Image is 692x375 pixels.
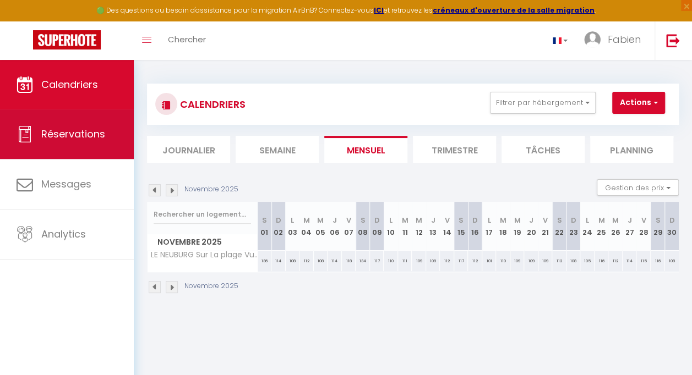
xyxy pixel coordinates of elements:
[490,92,596,114] button: Filtrer par hébergement
[299,251,314,271] div: 112
[258,202,272,251] th: 01
[608,251,623,271] div: 112
[299,202,314,251] th: 04
[597,179,679,196] button: Gestion des prix
[641,215,646,225] abbr: V
[655,215,660,225] abbr: S
[488,215,491,225] abbr: L
[333,215,337,225] abbr: J
[584,31,601,48] img: ...
[552,251,566,271] div: 112
[586,215,589,225] abbr: L
[374,215,379,225] abbr: D
[454,202,468,251] th: 15
[426,251,440,271] div: 109
[401,215,408,225] abbr: M
[286,202,300,251] th: 03
[666,34,680,47] img: logout
[360,215,365,225] abbr: S
[608,32,641,46] span: Fabien
[147,136,230,163] li: Journalier
[370,202,384,251] th: 09
[623,202,637,251] th: 27
[529,215,533,225] abbr: J
[636,251,651,271] div: 115
[552,202,566,251] th: 22
[612,92,665,114] button: Actions
[271,251,286,271] div: 114
[328,202,342,251] th: 06
[590,136,673,163] li: Planning
[502,136,585,163] li: Tâches
[608,202,623,251] th: 26
[598,215,605,225] abbr: M
[538,251,553,271] div: 109
[595,202,609,251] th: 25
[566,251,581,271] div: 108
[669,215,674,225] abbr: D
[468,251,482,271] div: 112
[623,251,637,271] div: 114
[412,251,426,271] div: 109
[9,4,42,37] button: Ouvrir le widget de chat LiveChat
[389,215,393,225] abbr: L
[184,281,238,291] p: Novembre 2025
[426,202,440,251] th: 13
[271,202,286,251] th: 02
[276,215,281,225] abbr: D
[328,251,342,271] div: 114
[342,202,356,251] th: 07
[33,30,101,49] img: Super Booking
[468,202,482,251] th: 16
[472,215,478,225] abbr: D
[514,215,521,225] abbr: M
[384,251,398,271] div: 110
[258,251,272,271] div: 136
[262,215,267,225] abbr: S
[413,136,496,163] li: Trimestre
[444,215,449,225] abbr: V
[496,251,510,271] div: 110
[148,234,257,250] span: Novembre 2025
[412,202,426,251] th: 12
[454,251,468,271] div: 117
[398,251,412,271] div: 111
[510,202,525,251] th: 19
[580,202,595,251] th: 24
[543,215,548,225] abbr: V
[384,202,398,251] th: 10
[317,215,324,225] abbr: M
[538,202,553,251] th: 21
[346,215,351,225] abbr: V
[566,202,581,251] th: 23
[160,21,214,60] a: Chercher
[416,215,422,225] abbr: M
[356,251,370,271] div: 134
[440,202,454,251] th: 14
[370,251,384,271] div: 117
[580,251,595,271] div: 105
[482,202,497,251] th: 17
[557,215,562,225] abbr: S
[482,251,497,271] div: 101
[433,5,595,15] strong: créneaux d'ouverture de la salle migration
[636,202,651,251] th: 28
[286,251,300,271] div: 108
[177,92,246,117] h3: CALENDRIERS
[576,21,655,60] a: ... Fabien
[398,202,412,251] th: 11
[571,215,576,225] abbr: D
[154,205,251,224] input: Rechercher un logement...
[651,202,665,251] th: 29
[595,251,609,271] div: 116
[303,215,310,225] abbr: M
[324,136,407,163] li: Mensuel
[41,78,98,91] span: Calendriers
[41,227,86,241] span: Analytics
[496,202,510,251] th: 18
[314,202,328,251] th: 05
[374,5,384,15] a: ICI
[356,202,370,251] th: 08
[628,215,632,225] abbr: J
[664,251,679,271] div: 108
